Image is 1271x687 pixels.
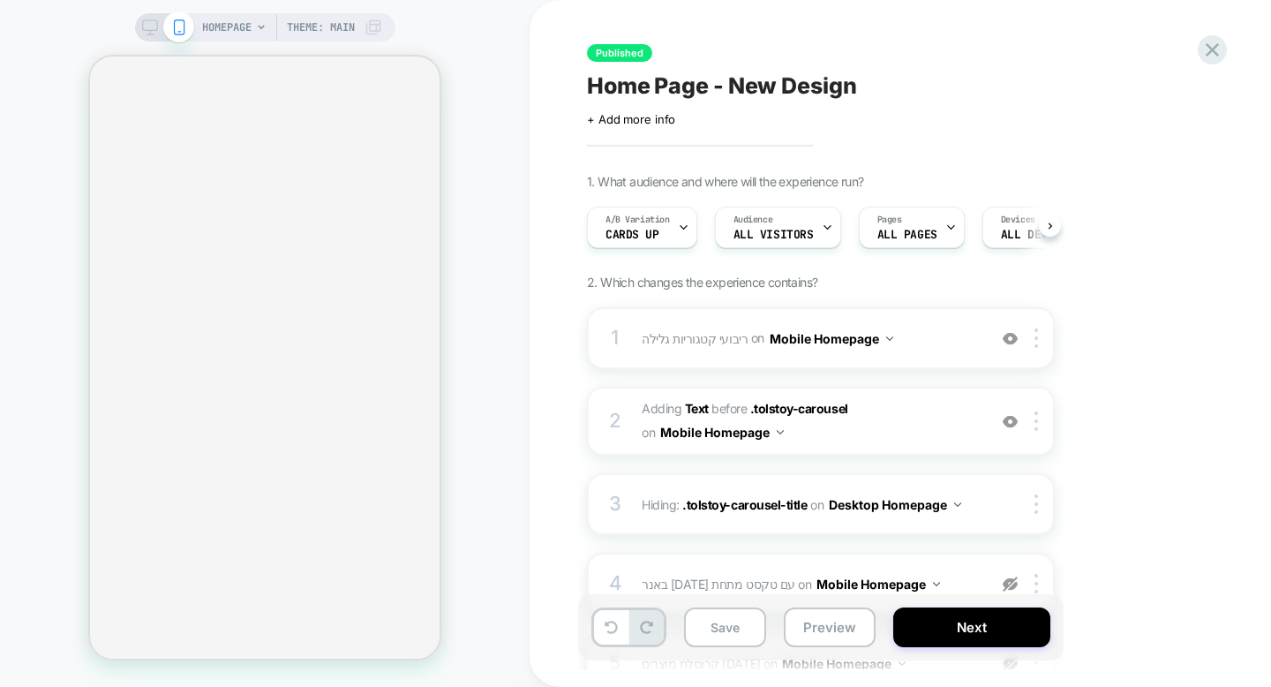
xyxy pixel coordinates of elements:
button: Mobile Homepage [660,419,784,445]
span: Hiding : [642,492,978,517]
button: Save [684,608,766,647]
span: ריבועי קטגוריות גלילה [642,330,748,345]
button: Next [893,608,1050,647]
button: Preview [784,608,876,647]
div: 4 [606,566,624,601]
span: + Add more info [587,112,675,126]
span: Pages [877,214,902,226]
span: on [810,494,824,516]
span: Adding [642,401,709,416]
span: on [751,327,764,349]
img: down arrow [933,582,940,586]
img: crossed eye [1003,414,1018,429]
span: Published [587,44,652,62]
span: 1. What audience and where will the experience run? [587,174,863,189]
img: eye [1003,577,1018,592]
span: ALL PAGES [877,229,937,241]
span: Devices [1001,214,1035,226]
img: close [1034,411,1038,431]
img: close [1034,328,1038,348]
img: down arrow [777,430,784,434]
span: Theme: MAIN [287,13,355,42]
div: 1 [606,321,624,356]
span: Cards up [605,229,659,241]
div: 3 [606,487,624,522]
button: Desktop Homepage [829,492,961,517]
span: BEFORE [711,401,747,416]
b: Text [685,401,709,416]
span: .tolstoy-carousel-title [682,497,807,512]
span: 2. Which changes the experience contains? [587,275,817,290]
span: A/B Variation [605,214,670,226]
span: Audience [733,214,773,226]
div: 2 [606,404,624,439]
img: down arrow [954,502,961,507]
img: close [1034,574,1038,593]
img: close [1034,494,1038,514]
img: down arrow [886,336,893,341]
button: Mobile Homepage [816,571,940,597]
span: on [798,573,811,595]
button: Mobile Homepage [770,326,893,351]
span: באנר [DATE] עם טקסט מתחת [642,577,795,592]
span: Home Page - New Design [587,72,857,99]
span: All Visitors [733,229,814,241]
span: on [642,421,655,443]
span: .tolstoy-carousel [750,401,848,416]
span: HOMEPAGE [202,13,252,42]
span: ALL DEVICES [1001,229,1074,241]
img: crossed eye [1003,331,1018,346]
